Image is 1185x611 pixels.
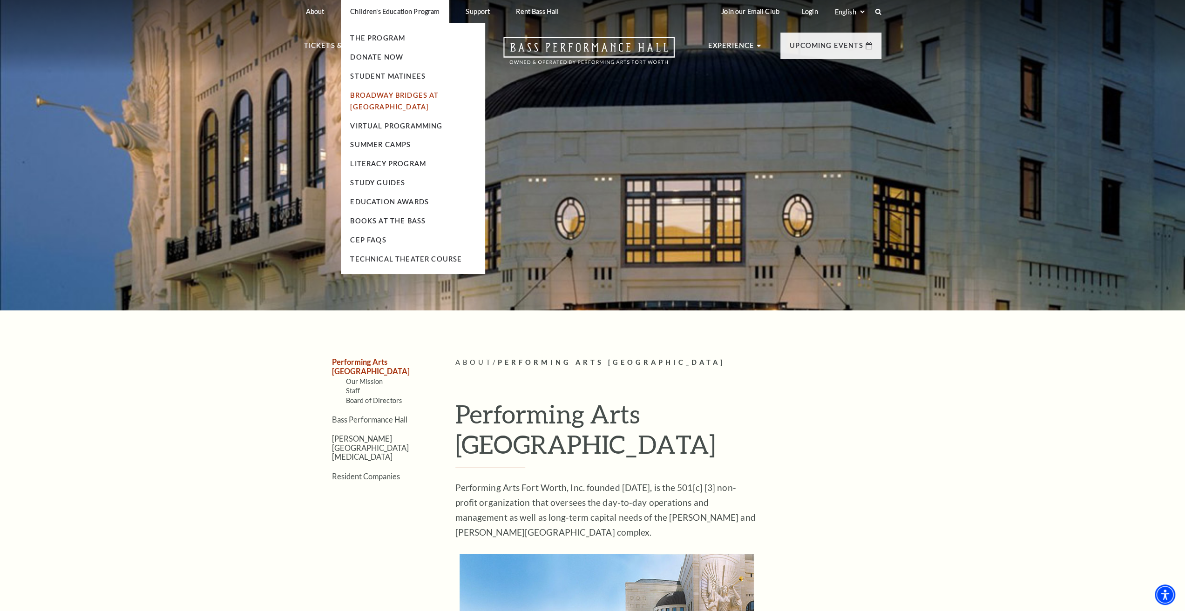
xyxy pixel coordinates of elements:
p: Experience [708,40,755,57]
p: Tickets & Events [304,40,374,57]
a: Education Awards [350,198,429,206]
a: The Program [350,34,405,42]
p: Support [466,7,490,15]
p: Children's Education Program [350,7,440,15]
a: Virtual Programming [350,122,442,130]
a: Bass Performance Hall [332,415,407,424]
p: About [306,7,325,15]
a: Donate Now [350,53,403,61]
a: Resident Companies [332,472,400,481]
p: Rent Bass Hall [516,7,559,15]
span: Performing Arts [GEOGRAPHIC_DATA] [498,358,725,366]
a: Technical Theater Course [350,255,462,263]
a: [PERSON_NAME][GEOGRAPHIC_DATA][MEDICAL_DATA] [332,434,409,461]
h1: Performing Arts [GEOGRAPHIC_DATA] [455,399,881,467]
p: Performing Arts Fort Worth, Inc. founded [DATE], is the 501[c] [3] non-profit organization that o... [455,480,758,540]
a: Literacy Program [350,160,426,168]
a: Our Mission [346,377,383,385]
a: Books At The Bass [350,217,426,225]
div: Accessibility Menu [1155,584,1175,605]
a: Study Guides [350,179,405,187]
a: Summer Camps [350,141,411,148]
span: About [455,358,493,366]
select: Select: [833,7,866,16]
a: Open this option [470,37,708,74]
a: Student Matinees [350,72,426,80]
a: Performing Arts [GEOGRAPHIC_DATA] [332,357,410,375]
a: Broadway Bridges at [GEOGRAPHIC_DATA] [350,91,439,111]
a: Board of Directors [346,396,402,404]
a: Staff [346,387,360,395]
a: CEP Faqs [350,236,386,244]
p: / [455,357,881,369]
p: Upcoming Events [790,40,863,57]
